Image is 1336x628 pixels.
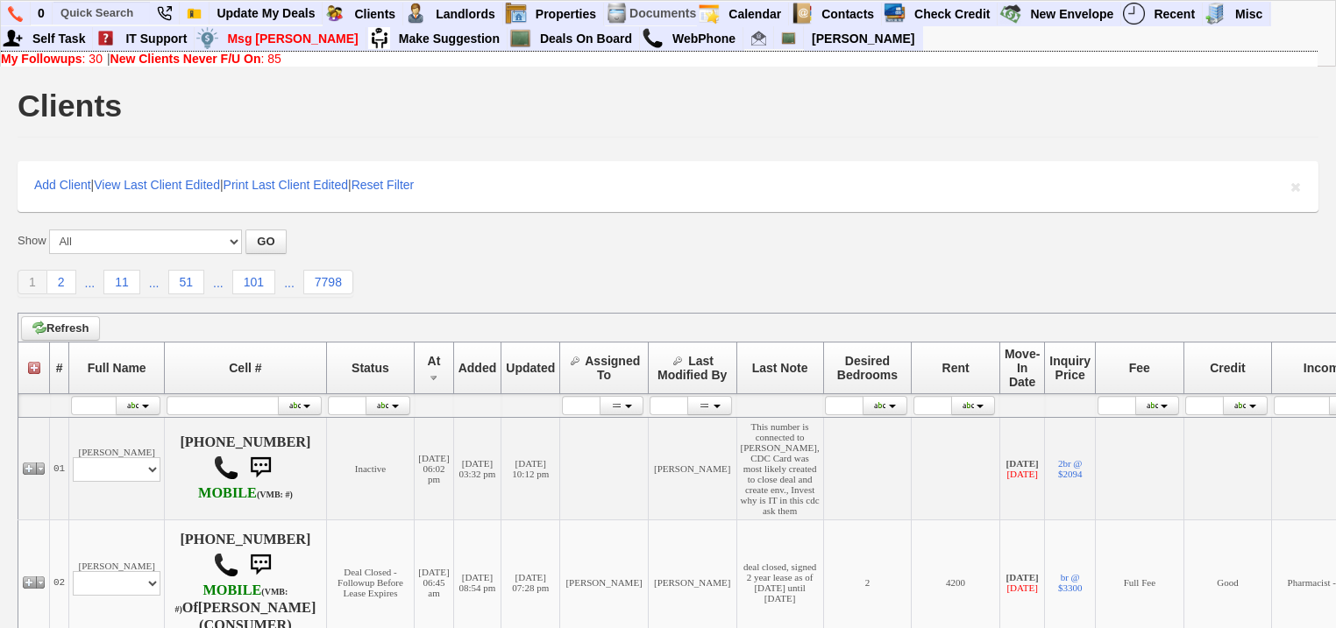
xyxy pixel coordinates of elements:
img: su2.jpg [368,27,390,49]
a: ... [76,272,104,294]
span: Assigned To [585,354,640,382]
a: 101 [232,270,275,294]
h4: [PHONE_NUMBER] [168,434,322,503]
img: landlord.png [405,3,427,25]
b: AT&T Wireless [198,485,293,501]
a: ... [204,272,232,294]
a: Print Last Client Edited [224,178,348,192]
img: gmoney.png [999,3,1021,25]
img: call.png [642,27,664,49]
img: call.png [213,552,239,578]
span: Last Modified By [657,354,727,382]
font: [DATE] [1006,582,1037,593]
a: Properties [529,3,604,25]
img: recent.png [1123,3,1145,25]
td: [DATE] 10:12 pm [501,417,560,519]
font: (VMB: #) [174,587,288,614]
td: 01 [50,417,69,519]
div: | | | [18,161,1318,212]
a: Make Suggestion [392,27,508,50]
td: This number is connected to [PERSON_NAME], CDC Card was most likely created to close deal and cre... [736,417,823,519]
a: New Clients Never F/U On: 85 [110,52,281,66]
a: View Last Client Edited [94,178,220,192]
font: MOBILE [203,582,262,598]
img: help2.png [95,27,117,49]
td: Inactive [326,417,415,519]
img: sms.png [243,547,278,582]
td: [PERSON_NAME] [69,417,165,519]
span: At [428,354,441,368]
th: # [50,342,69,393]
img: officebldg.png [1205,3,1226,25]
a: 0 [31,2,53,25]
span: Full Name [88,361,146,375]
span: Credit [1210,361,1245,375]
a: Msg [PERSON_NAME] [220,27,366,50]
img: Renata@HomeSweetHomeProperties.com [751,31,766,46]
a: Clients [347,3,403,25]
font: [DATE] [1006,469,1037,479]
span: Added [458,361,497,375]
a: Update My Deals [210,2,323,25]
a: 7798 [303,270,353,294]
input: Quick Search [53,2,150,24]
td: Documents [629,2,697,25]
img: phone22.png [157,6,172,21]
span: Cell # [229,361,261,375]
a: 2 [47,270,76,294]
span: Inquiry Price [1049,354,1091,382]
a: 11 [103,270,140,294]
img: Bookmark.png [187,6,202,21]
img: sms.png [243,450,278,485]
span: Status [352,361,389,375]
font: (VMB: #) [257,490,293,499]
td: [DATE] 03:32 pm [453,417,501,519]
b: T-Mobile USA, Inc. [174,582,288,616]
h1: Clients [18,90,122,122]
a: IT Support [118,27,195,50]
span: Rent [942,361,970,375]
a: ... [140,272,168,294]
a: My Followups: 30 [1,52,103,66]
a: br @ $3300 [1058,572,1083,593]
a: Deals On Board [533,27,640,50]
img: contact.png [791,3,813,25]
b: [PERSON_NAME] [198,600,316,616]
a: Misc [1228,3,1270,25]
a: 1 [18,270,47,294]
a: WebPhone [665,27,743,50]
b: My Followups [1,52,82,66]
font: Msg [PERSON_NAME] [227,32,358,46]
a: ... [275,272,303,294]
span: Updated [506,361,555,375]
img: myadd.png [2,27,24,49]
img: phone.png [8,6,23,22]
div: | [1,52,1318,66]
img: properties.png [505,3,527,25]
a: Contacts [814,3,882,25]
span: Move-In Date [1005,347,1040,389]
a: Calendar [721,3,789,25]
a: 51 [168,270,205,294]
font: MOBILE [198,485,257,501]
img: money.png [196,27,218,49]
b: New Clients Never F/U On [110,52,261,66]
a: 2br @ $2094 [1058,458,1083,479]
img: docs.png [606,3,628,25]
a: Refresh [21,316,100,341]
img: chalkboard.png [781,31,796,46]
td: [PERSON_NAME] [648,417,736,519]
span: Fee [1129,361,1150,375]
b: [DATE] [1006,572,1039,582]
button: GO [245,229,286,254]
img: appt_icon.png [698,3,720,25]
label: Show [18,233,46,249]
a: Self Task [25,27,93,50]
a: Landlords [429,3,503,25]
a: New Envelope [1023,3,1121,25]
span: Last Note [752,361,808,375]
a: Add Client [34,178,91,192]
img: chalkboard.png [509,27,531,49]
a: Recent [1147,3,1203,25]
a: Reset Filter [352,178,415,192]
